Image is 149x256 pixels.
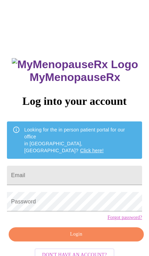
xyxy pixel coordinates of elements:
button: Login [9,227,144,241]
h3: MyMenopauseRx [8,58,142,84]
span: Login [17,230,136,239]
h3: Log into your account [7,95,142,108]
a: Forgot password? [107,215,142,220]
div: Looking for the in person patient portal for our office in [GEOGRAPHIC_DATA], [GEOGRAPHIC_DATA]? [24,124,137,157]
img: MyMenopauseRx Logo [12,58,138,71]
a: Click here! [80,148,104,153]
